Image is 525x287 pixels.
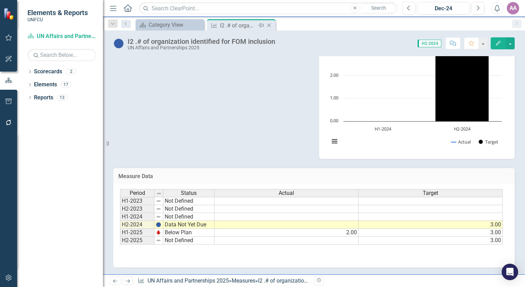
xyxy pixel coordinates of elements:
[359,221,503,229] td: 3.00
[420,4,467,13] div: Dec-24
[232,277,255,284] a: Measures
[163,237,214,245] td: Not Defined
[359,229,503,237] td: 3.00
[149,21,202,29] div: Category View
[130,190,145,196] span: Period
[139,2,397,14] input: Search ClearPoint...
[34,94,53,102] a: Reports
[120,205,154,213] td: H2-2023
[214,229,359,237] td: 2.00
[156,214,161,220] img: 8DAGhfEEPCf229AAAAAElFTkSuQmCC
[326,49,505,152] svg: Interactive chart
[148,277,229,284] a: UN Affairs and Partnerships 2025
[66,69,77,75] div: 2
[120,221,154,229] td: H2-2024
[120,213,154,221] td: H1-2024
[361,3,396,13] button: Search
[479,139,499,145] button: Show Target
[156,238,161,243] img: 8DAGhfEEPCf229AAAAAElFTkSuQmCC
[120,229,154,237] td: H1-2025
[326,49,508,152] div: Chart. Highcharts interactive chart.
[34,81,57,89] a: Elements
[156,222,161,227] img: BgCOk07PiH71IgAAAABJRU5ErkJggg==
[118,173,510,179] h3: Measure Data
[181,190,197,196] span: Status
[163,213,214,221] td: Not Defined
[330,95,338,101] text: 1.00
[163,229,214,237] td: Below Plan
[3,8,16,20] img: ClearPoint Strategy
[137,21,202,29] a: Category View
[128,38,275,45] div: I2 .# of organization identified for FOM inclusion
[375,126,392,132] text: H1-2024
[454,126,471,132] text: H2-2024
[163,221,214,229] td: Data Not Yet Due
[417,2,470,14] button: Dec-24
[330,72,338,78] text: 2.00
[279,190,294,196] span: Actual
[120,197,154,205] td: H1-2023
[258,277,375,284] div: I2 .# of organization identified for FOM inclusion
[27,9,88,17] span: Elements & Reports
[383,53,489,122] g: Target, series 2 of 2. Bar series with 2 bars.
[113,38,124,49] img: Data Not Yet Due
[163,205,214,213] td: Not Defined
[507,2,519,14] button: AA
[435,53,489,121] path: H2-2024, 3. Target.
[359,237,503,245] td: 3.00
[27,49,96,61] input: Search Below...
[451,139,471,145] button: Show Actual
[371,5,386,11] span: Search
[418,40,441,47] span: H2-2024
[27,17,88,22] small: UNFCU
[60,82,71,88] div: 17
[138,277,309,285] div: » »
[34,68,62,76] a: Scorecards
[163,197,214,205] td: Not Defined
[156,230,161,235] img: TnMDeAgwAPMxUmUi88jYAAAAAElFTkSuQmCC
[156,198,161,204] img: 8DAGhfEEPCf229AAAAAElFTkSuQmCC
[330,137,339,146] button: View chart menu, Chart
[128,45,275,50] div: UN Affairs and Partnerships 2025
[156,191,162,196] img: 8DAGhfEEPCf229AAAAAElFTkSuQmCC
[220,21,257,30] div: I2 .# of organization identified for FOM inclusion
[423,190,438,196] span: Target
[27,33,96,40] a: UN Affairs and Partnerships 2025
[57,95,68,100] div: 13
[330,117,338,124] text: 0.00
[502,264,518,280] div: Open Intercom Messenger
[156,206,161,212] img: 8DAGhfEEPCf229AAAAAElFTkSuQmCC
[120,237,154,245] td: H2-2025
